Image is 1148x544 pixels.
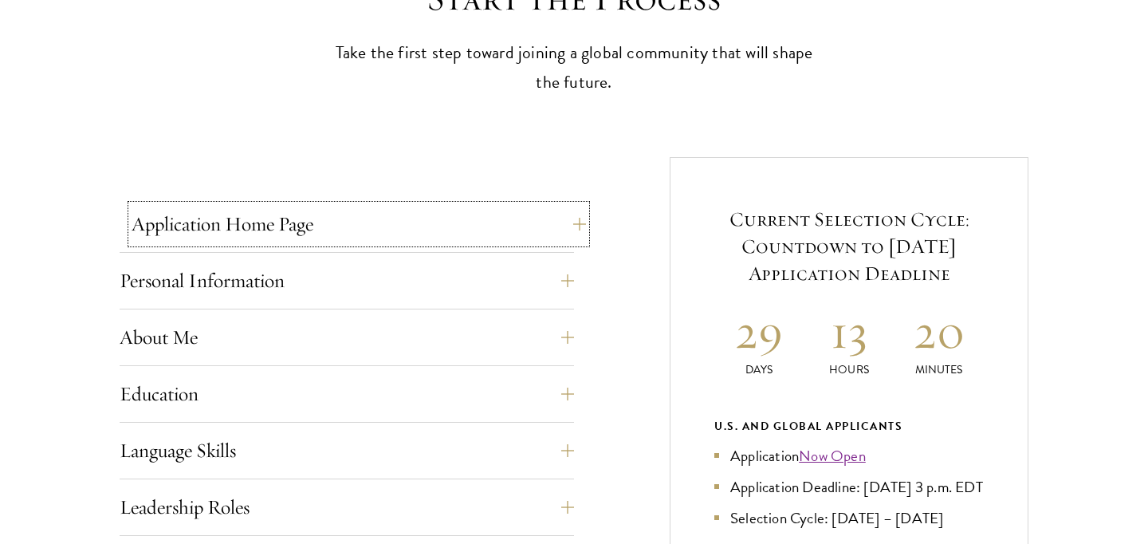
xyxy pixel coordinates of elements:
h2: 13 [804,302,894,361]
button: Education [120,375,574,413]
p: Minutes [894,361,984,378]
p: Days [714,361,804,378]
h5: Current Selection Cycle: Countdown to [DATE] Application Deadline [714,206,984,287]
a: Now Open [799,444,866,467]
button: Personal Information [120,262,574,300]
li: Application [714,444,984,467]
button: Language Skills [120,432,574,470]
button: Application Home Page [132,205,586,243]
h2: 29 [714,302,804,361]
li: Application Deadline: [DATE] 3 p.m. EDT [714,475,984,499]
button: About Me [120,318,574,357]
p: Hours [804,361,894,378]
li: Selection Cycle: [DATE] – [DATE] [714,507,984,530]
h2: 20 [894,302,984,361]
p: Take the first step toward joining a global community that will shape the future. [327,38,821,97]
button: Leadership Roles [120,488,574,526]
div: U.S. and Global Applicants [714,416,984,436]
